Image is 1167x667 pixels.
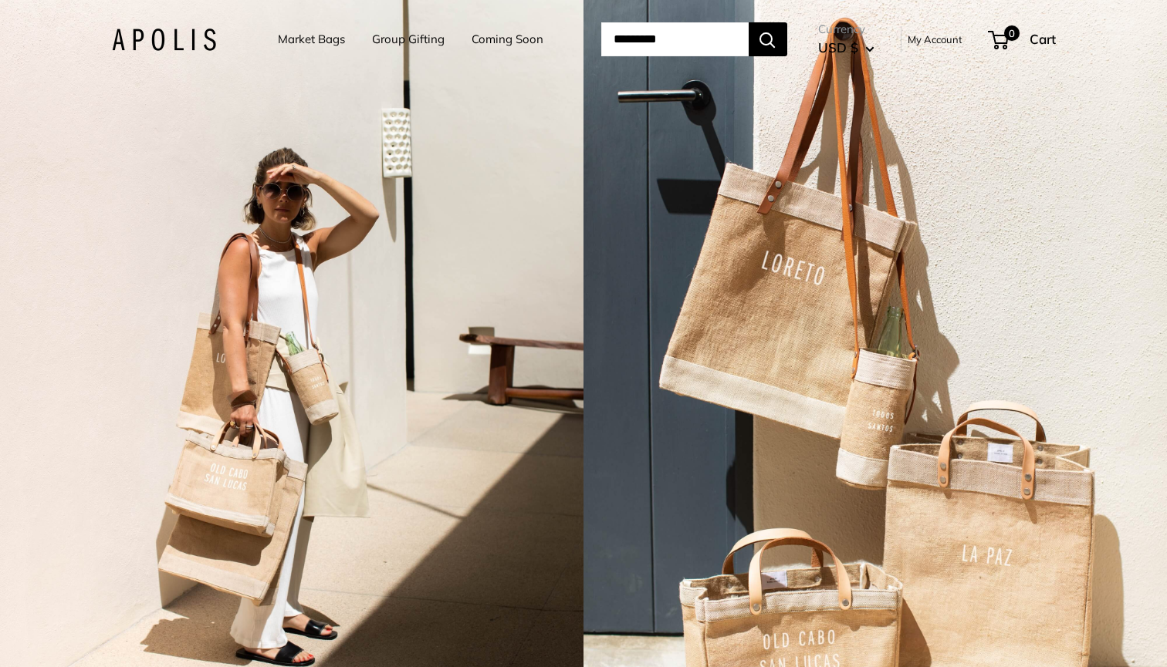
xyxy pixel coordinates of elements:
span: USD $ [818,39,858,56]
span: Cart [1030,31,1056,47]
button: Search [749,22,787,56]
a: 0 Cart [989,27,1056,52]
img: Apolis [112,29,216,51]
button: USD $ [818,35,874,60]
a: Market Bags [278,29,345,50]
a: Group Gifting [372,29,445,50]
span: Currency [818,19,874,40]
a: My Account [908,30,962,49]
a: Coming Soon [472,29,543,50]
input: Search... [601,22,749,56]
span: 0 [1003,25,1019,41]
